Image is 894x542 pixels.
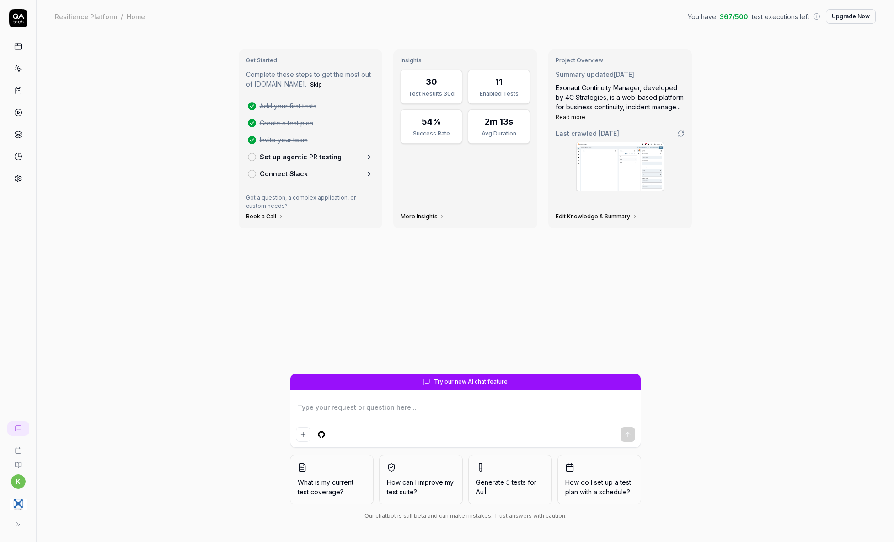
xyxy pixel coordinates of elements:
a: New conversation [7,421,29,436]
p: Set up agentic PR testing [260,152,342,162]
span: Au [476,488,484,496]
button: Skip [308,79,324,90]
p: Complete these steps to get the most out of [DOMAIN_NAME]. [246,70,375,90]
h3: Project Overview [556,57,685,64]
img: Screenshot [577,142,664,191]
button: Generate 5 tests forAu [468,455,552,504]
img: 4C Strategies Logo [10,496,27,513]
span: How can I improve my test suite? [387,477,455,497]
a: Connect Slack [244,165,377,182]
div: / [121,12,123,21]
span: Exonaut Continuity Manager, developed by 4C Strategies, is a web-based platform for business cont... [556,84,684,111]
a: Book a call with us [4,439,32,454]
a: Edit Knowledge & Summary [556,213,637,220]
button: How do I set up a test plan with a schedule? [557,455,641,504]
a: Set up agentic PR testing [244,148,377,165]
div: Enabled Tests [474,90,524,98]
span: Generate 5 tests for [476,477,544,497]
button: How can I improve my test suite? [379,455,463,504]
span: 367 / 500 [720,12,748,22]
button: What is my current test coverage? [290,455,374,504]
time: [DATE] [614,70,634,78]
a: More Insights [401,213,445,220]
time: [DATE] [599,130,619,137]
h3: Get Started [246,57,375,64]
div: Avg Duration [474,130,524,138]
div: 11 [495,76,503,88]
h3: Insights [401,57,530,64]
span: Summary updated [556,70,614,78]
a: Go to crawling settings [677,130,685,137]
span: What is my current test coverage? [298,477,366,497]
span: Try our new AI chat feature [434,378,508,386]
p: Connect Slack [260,169,308,179]
button: 4C Strategies Logo [4,489,32,515]
div: Our chatbot is still beta and can make mistakes. Trust answers with caution. [290,512,641,520]
button: Add attachment [296,427,310,442]
a: Documentation [4,454,32,469]
div: Test Results 30d [407,90,456,98]
div: 2m 13s [485,115,513,128]
button: k [11,474,26,489]
span: test executions left [752,12,809,22]
button: Read more [556,113,585,121]
span: Last crawled [556,129,619,138]
a: Book a Call [246,213,284,220]
p: Got a question, a complex application, or custom needs? [246,194,375,210]
button: Upgrade Now [826,9,876,24]
div: Success Rate [407,130,456,138]
div: Resilience Platform [55,12,117,21]
span: You have [688,12,716,22]
span: How do I set up a test plan with a schedule? [565,477,633,497]
div: 54% [422,115,441,128]
div: Home [127,12,145,21]
div: 30 [426,76,437,88]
